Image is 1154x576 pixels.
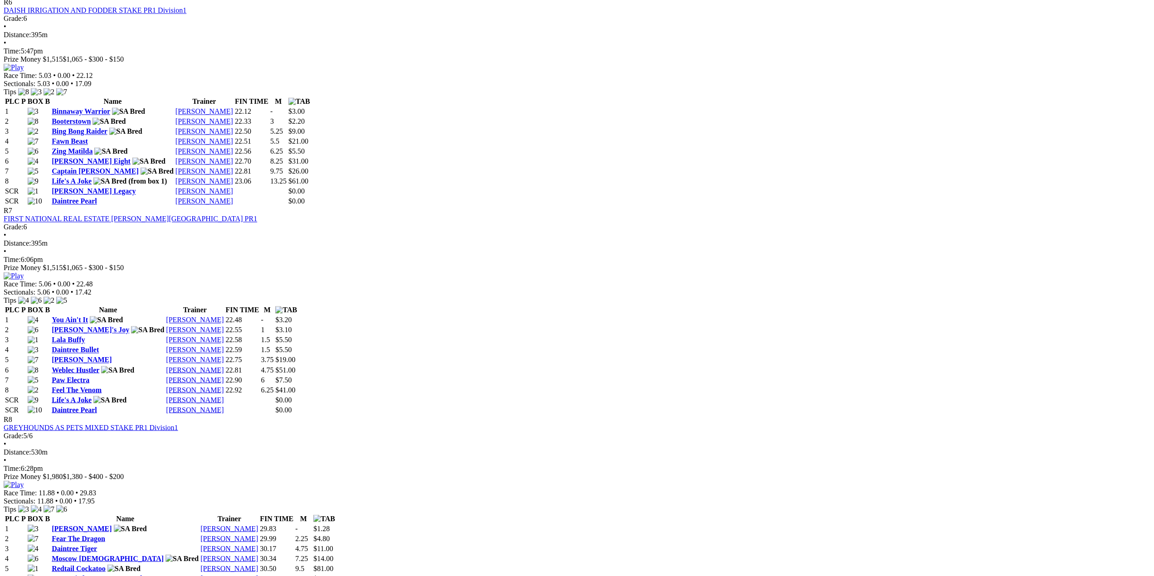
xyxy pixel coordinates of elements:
a: [PERSON_NAME] [175,197,233,205]
span: • [72,72,75,79]
text: 4.75 [295,544,308,552]
a: [PERSON_NAME] [166,346,224,353]
span: Distance: [4,448,31,455]
img: TAB [313,514,335,523]
a: Daintree Bullet [52,346,99,353]
span: P [21,306,26,314]
span: $2.20 [288,117,305,125]
a: [PERSON_NAME] Eight [52,157,131,165]
span: Tips [4,505,16,513]
a: Daintree Pearl [52,197,97,205]
span: 11.88 [39,489,54,496]
span: 17.95 [78,497,95,504]
a: [PERSON_NAME] [52,356,112,363]
img: 1 [28,187,39,195]
img: SA Bred [132,157,166,165]
img: 5 [28,167,39,175]
span: 22.12 [77,72,93,79]
span: P [21,514,26,522]
td: 1 [5,315,26,324]
text: - [295,524,297,532]
td: 3 [5,335,26,344]
img: 6 [28,147,39,155]
span: Time: [4,47,21,55]
img: SA Bred [166,554,199,562]
a: You Ain't It [52,316,88,324]
img: 3 [31,88,42,96]
img: SA Bred [93,177,127,185]
td: 22.75 [225,355,259,364]
span: 29.83 [80,489,96,496]
span: $81.00 [313,564,333,572]
a: [PERSON_NAME] [200,564,258,572]
td: 6 [5,157,26,166]
a: [PERSON_NAME] [175,107,233,115]
td: SCR [5,405,26,414]
a: Binnaway Warrior [52,107,110,115]
span: 5.06 [37,288,50,296]
td: 30.50 [259,564,294,573]
a: Zing Matilda [52,147,93,155]
td: 22.51 [234,137,269,146]
a: [PERSON_NAME] [166,326,224,334]
span: • [71,80,73,87]
text: 6.25 [270,147,283,155]
a: Daintree Tiger [52,544,97,552]
span: $7.50 [275,376,292,383]
a: FIRST NATIONAL REAL ESTATE [PERSON_NAME][GEOGRAPHIC_DATA] PR1 [4,215,257,223]
td: 22.50 [234,127,269,136]
td: 22.92 [225,385,259,394]
img: 6 [28,554,39,562]
text: 6.25 [261,386,273,393]
img: Play [4,272,24,280]
span: • [52,80,54,87]
div: 6:06pm [4,256,1150,264]
text: 7.25 [295,554,308,562]
img: 4 [28,316,39,324]
img: SA Bred [94,147,127,155]
th: Name [51,514,199,523]
span: Race Time: [4,489,37,496]
td: 7 [5,167,26,176]
img: 7 [28,137,39,145]
img: 1 [28,336,39,344]
text: 2.25 [295,534,308,542]
img: Play [4,63,24,72]
span: B [45,97,50,105]
a: [PERSON_NAME] [175,157,233,165]
td: 6 [5,365,26,374]
span: R7 [4,207,12,214]
th: Name [51,305,165,315]
span: $1,380 - $400 - $200 [63,472,124,480]
img: TAB [288,97,310,106]
td: 29.99 [259,534,294,543]
span: $5.50 [275,346,292,353]
span: Tips [4,88,16,96]
span: • [4,440,6,447]
span: Sectionals: [4,288,35,296]
a: GREYHOUNDS AS PETS MIXED STAKE PR1 Division1 [4,423,178,431]
span: • [53,280,56,288]
span: • [57,489,59,496]
div: Prize Money $1,980 [4,472,1150,480]
a: Lala Buffy [52,336,85,344]
img: 3 [18,505,29,513]
img: 4 [28,157,39,165]
td: 5 [5,147,26,156]
div: 395m [4,31,1150,39]
img: TAB [275,306,297,314]
span: • [75,489,78,496]
span: PLC [5,306,19,314]
a: [PERSON_NAME] [200,534,258,542]
a: Booterstown [52,117,91,125]
div: Prize Money $1,515 [4,264,1150,272]
span: $41.00 [275,386,295,393]
img: SA Bred [101,366,134,374]
td: 3 [5,127,26,136]
span: • [52,288,54,296]
span: PLC [5,97,19,105]
span: • [4,23,6,30]
a: Life's A Joke [52,177,92,185]
a: [PERSON_NAME] [200,554,258,562]
img: 3 [28,346,39,354]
